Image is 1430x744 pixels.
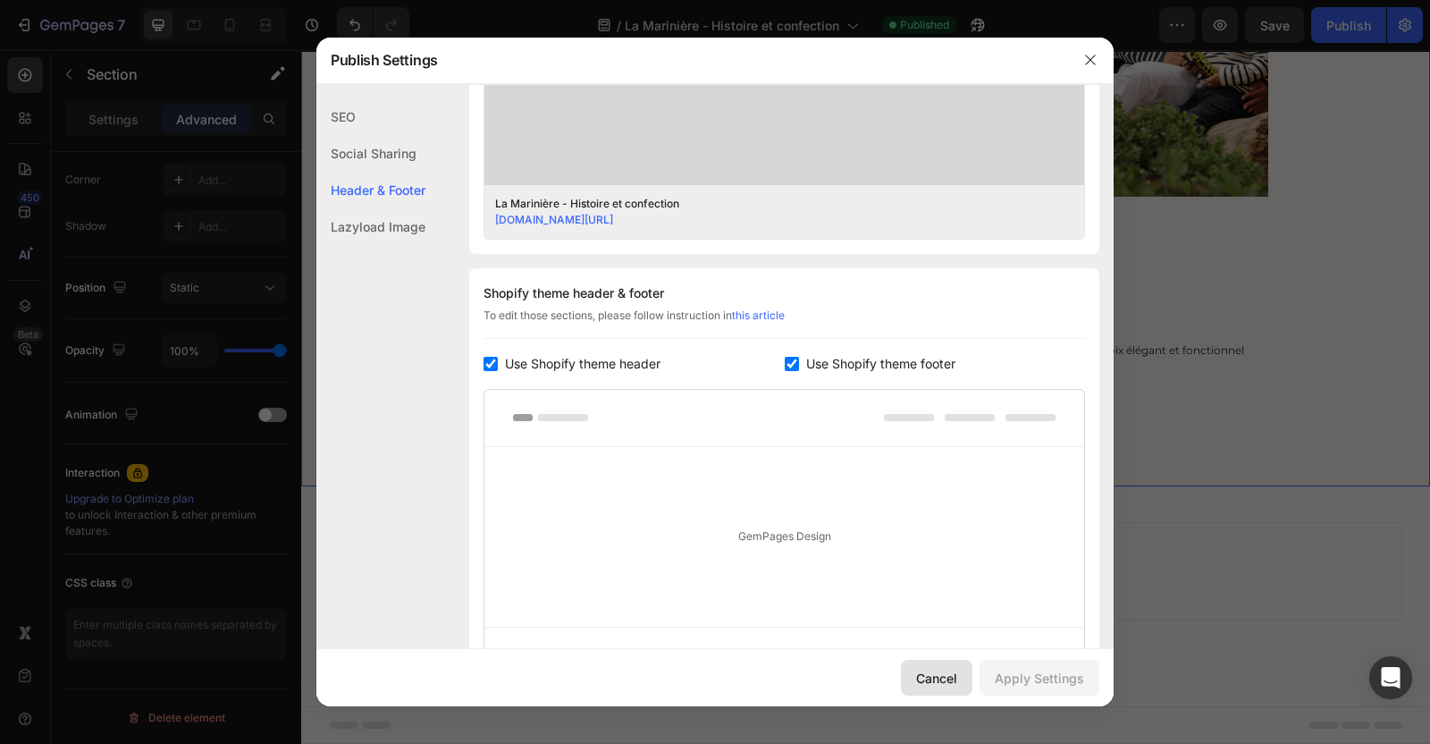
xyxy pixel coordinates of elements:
[316,172,425,208] div: Header & Footer
[543,223,587,267] img: gempages_490638437813060755-07aacebc-40b9-4e02-ab11-53188cce31a0.png
[522,462,607,481] span: Add section
[495,196,1046,212] div: La Marinière - Histoire et confection
[510,524,606,540] span: from URL or image
[364,524,486,540] span: inspired by CRO experts
[316,37,1067,83] div: Publish Settings
[901,660,972,696] button: Cancel
[339,360,790,401] a: Adoptez la vôtre
[484,308,1085,339] div: To edit those sections, please follow instruction in
[505,353,660,375] span: Use Shopify theme header
[995,669,1084,688] div: Apply Settings
[179,291,950,329] p: Chez Gauvain, vous trouverez des tailles pour les bébés, les enfants et les adultes, car la marin...
[643,502,753,520] div: Add blank section
[806,353,955,375] span: Use Shopify theme footer
[372,502,480,520] div: Choose templates
[980,660,1099,696] button: Apply Settings
[484,447,1084,627] div: GemPages Design
[484,283,1085,304] div: Shopify theme header & footer
[495,213,613,226] a: [DOMAIN_NAME][URL]
[492,368,636,393] p: Adoptez la vôtre
[630,524,763,540] span: then drag & drop elements
[316,208,425,245] div: Lazyload Image
[512,502,606,520] div: Generate layout
[916,669,957,688] div: Cancel
[732,309,785,322] a: this article
[1369,656,1412,699] div: Open Intercom Messenger
[316,135,425,172] div: Social Sharing
[316,98,425,135] div: SEO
